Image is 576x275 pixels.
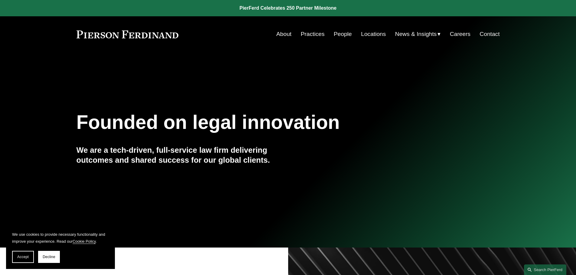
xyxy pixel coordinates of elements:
[12,251,34,263] button: Accept
[450,28,470,40] a: Careers
[76,145,288,165] h4: We are a tech-driven, full-service law firm delivering outcomes and shared success for our global...
[524,264,566,275] a: Search this site
[43,255,55,259] span: Decline
[12,231,109,245] p: We use cookies to provide necessary functionality and improve your experience. Read our .
[276,28,291,40] a: About
[301,28,324,40] a: Practices
[361,28,386,40] a: Locations
[395,29,437,40] span: News & Insights
[6,225,115,269] section: Cookie banner
[17,255,29,259] span: Accept
[38,251,60,263] button: Decline
[76,111,429,133] h1: Founded on legal innovation
[395,28,441,40] a: folder dropdown
[480,28,500,40] a: Contact
[334,28,352,40] a: People
[73,239,96,244] a: Cookie Policy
